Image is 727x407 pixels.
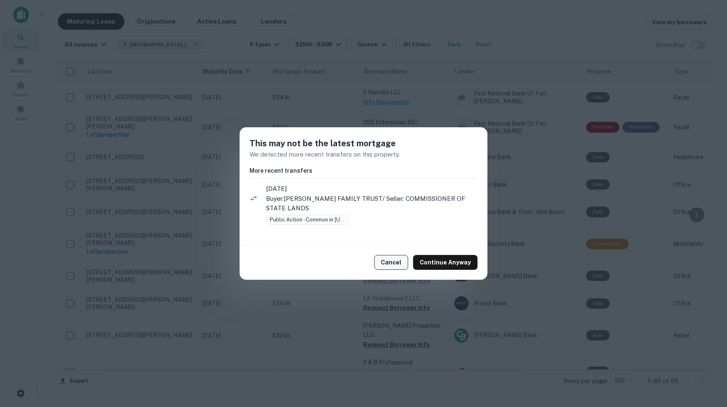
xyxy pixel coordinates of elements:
[266,215,349,225] div: Public Action - Common in Florida (Clerks Tax Deed or Tax Deeds or property sold for taxes.
[374,255,408,270] button: Cancel
[249,137,478,150] h5: This may not be the latest mortgage
[266,194,478,213] p: Buyer: [PERSON_NAME] FAMILY TRUST / Seller: COMMISSIONER OF STATE LANDS
[249,150,478,159] p: We detected more recent transfers on this property.
[266,216,348,224] span: Public Action - Common in [US_STATE] (Clerks Tax Deed or Tax Deeds or property sold for taxes.
[413,255,478,270] button: Continue Anyway
[266,184,478,194] span: [DATE]
[686,341,727,381] iframe: Chat Widget
[249,166,478,175] h6: More recent transfers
